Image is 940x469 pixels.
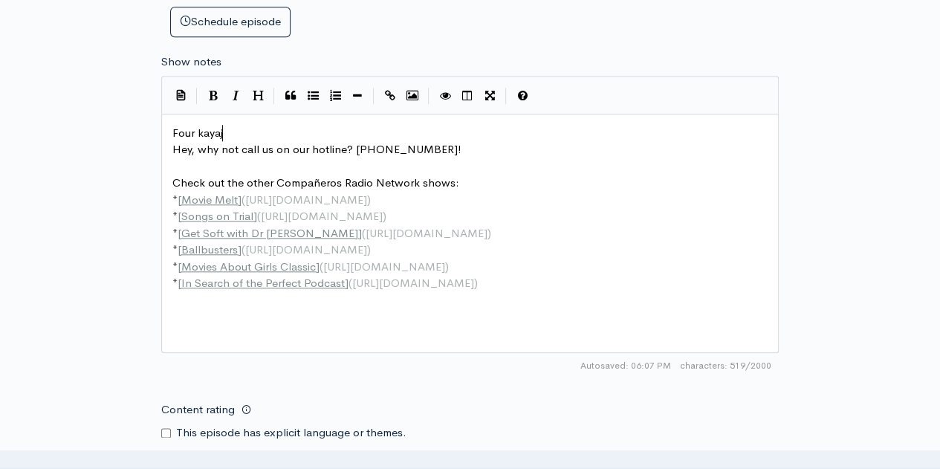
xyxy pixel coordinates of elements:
[379,85,401,107] button: Create Link
[253,209,257,223] span: ]
[172,175,459,190] span: Check out the other Compañeros Radio Network shows:
[181,193,238,207] span: Movie Melt
[352,276,474,290] span: [URL][DOMAIN_NAME]
[401,85,424,107] button: Insert Image
[349,276,352,290] span: (
[169,83,192,106] button: Insert Show Notes Template
[367,242,371,256] span: )
[181,226,358,240] span: Get Soft with Dr [PERSON_NAME]
[505,88,507,105] i: |
[238,193,242,207] span: ]
[302,85,324,107] button: Generic List
[434,85,456,107] button: Toggle Preview
[242,242,245,256] span: (
[170,7,291,37] button: Schedule episode
[247,85,269,107] button: Heading
[245,242,367,256] span: [URL][DOMAIN_NAME]
[324,85,346,107] button: Numbered List
[680,359,771,372] span: 519/2000
[445,259,449,274] span: )
[242,193,245,207] span: (
[273,88,275,105] i: |
[373,88,375,105] i: |
[172,126,223,140] span: Four kayaj
[367,193,371,207] span: )
[178,226,181,240] span: [
[178,276,181,290] span: [
[161,395,235,425] label: Content rating
[580,359,671,372] span: Autosaved: 06:07 PM
[320,259,323,274] span: (
[261,209,383,223] span: [URL][DOMAIN_NAME]
[178,209,181,223] span: [
[362,226,366,240] span: (
[383,209,386,223] span: )
[245,193,367,207] span: [URL][DOMAIN_NAME]
[181,276,345,290] span: In Search of the Perfect Podcast
[178,259,181,274] span: [
[474,276,478,290] span: )
[178,193,181,207] span: [
[202,85,224,107] button: Bold
[487,226,491,240] span: )
[181,209,253,223] span: Songs on Trial
[172,142,461,156] span: Hey, why not call us on our hotline? [PHONE_NUMBER]!
[366,226,487,240] span: [URL][DOMAIN_NAME]
[511,85,534,107] button: Markdown Guide
[181,242,238,256] span: Ballbusters
[316,259,320,274] span: ]
[161,54,221,71] label: Show notes
[358,226,362,240] span: ]
[238,242,242,256] span: ]
[178,242,181,256] span: [
[224,85,247,107] button: Italic
[176,424,406,441] label: This episode has explicit language or themes.
[345,276,349,290] span: ]
[346,85,369,107] button: Insert Horizontal Line
[181,259,316,274] span: Movies About Girls Classic
[428,88,430,105] i: |
[479,85,501,107] button: Toggle Fullscreen
[257,209,261,223] span: (
[196,88,198,105] i: |
[323,259,445,274] span: [URL][DOMAIN_NAME]
[279,85,302,107] button: Quote
[456,85,479,107] button: Toggle Side by Side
